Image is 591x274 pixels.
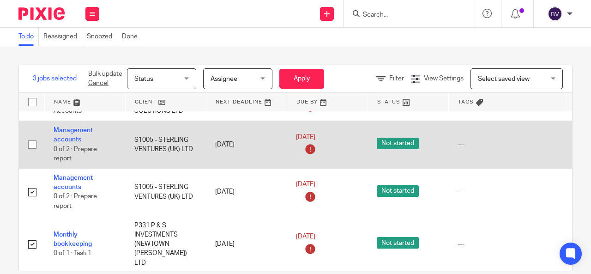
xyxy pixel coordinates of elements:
[206,121,287,168] td: [DATE]
[458,187,557,196] div: ---
[296,134,315,140] span: [DATE]
[125,168,206,216] td: S1005 - STERLING VENTURES (UK) LTD
[125,216,206,273] td: P331 P & S INVESTMENTS (NEWTOWN [PERSON_NAME]) LTD
[125,121,206,168] td: S1005 - STERLING VENTURES (UK) LTD
[296,182,315,188] span: [DATE]
[88,69,122,88] p: Bulk update
[362,11,445,19] input: Search
[377,185,419,197] span: Not started
[88,80,109,86] a: Cancel
[54,127,93,143] a: Management accounts
[54,194,97,210] span: 0 of 2 · Prepare report
[458,140,557,149] div: ---
[87,28,117,46] a: Snoozed
[54,146,97,162] span: 0 of 2 · Prepare report
[54,250,91,257] span: 0 of 1 · Task 1
[296,233,315,240] span: [DATE]
[424,75,464,82] span: View Settings
[211,76,237,82] span: Assignee
[54,175,93,190] a: Management accounts
[458,239,557,249] div: ---
[206,168,287,216] td: [DATE]
[279,69,324,89] button: Apply
[458,99,474,104] span: Tags
[122,28,142,46] a: Done
[377,237,419,249] span: Not started
[548,6,562,21] img: svg%3E
[389,75,404,82] span: Filter
[478,76,530,82] span: Select saved view
[206,216,287,273] td: [DATE]
[18,28,39,46] a: To do
[377,138,419,149] span: Not started
[134,76,153,82] span: Status
[18,7,65,20] img: Pixie
[33,74,77,83] span: 3 jobs selected
[43,28,82,46] a: Reassigned
[54,231,92,247] a: Monthly bookkeeping
[54,98,93,115] span: 0 of 2 · [DATE] Accounts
